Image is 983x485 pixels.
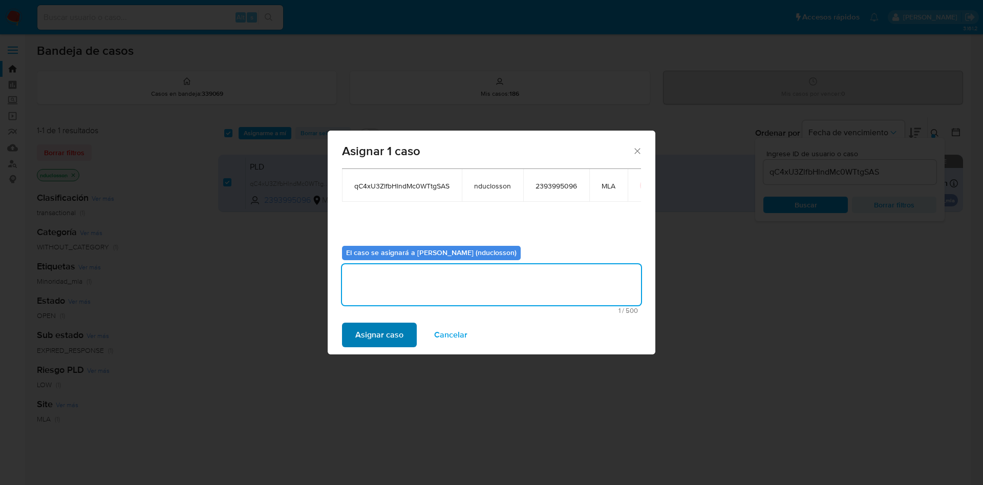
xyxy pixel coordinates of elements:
[345,307,638,314] span: Máximo 500 caracteres
[342,323,417,347] button: Asignar caso
[328,131,655,354] div: assign-modal
[640,179,652,192] button: icon-button
[421,323,481,347] button: Cancelar
[342,145,632,157] span: Asignar 1 caso
[632,146,642,155] button: Cerrar ventana
[536,181,577,191] span: 2393995096
[355,324,403,346] span: Asignar caso
[434,324,467,346] span: Cancelar
[602,181,615,191] span: MLA
[474,181,511,191] span: nduclosson
[354,181,450,191] span: qC4xU3ZlfbHlndMc0WTtgSAS
[346,247,517,258] b: El caso se asignará a [PERSON_NAME] (nduclosson)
